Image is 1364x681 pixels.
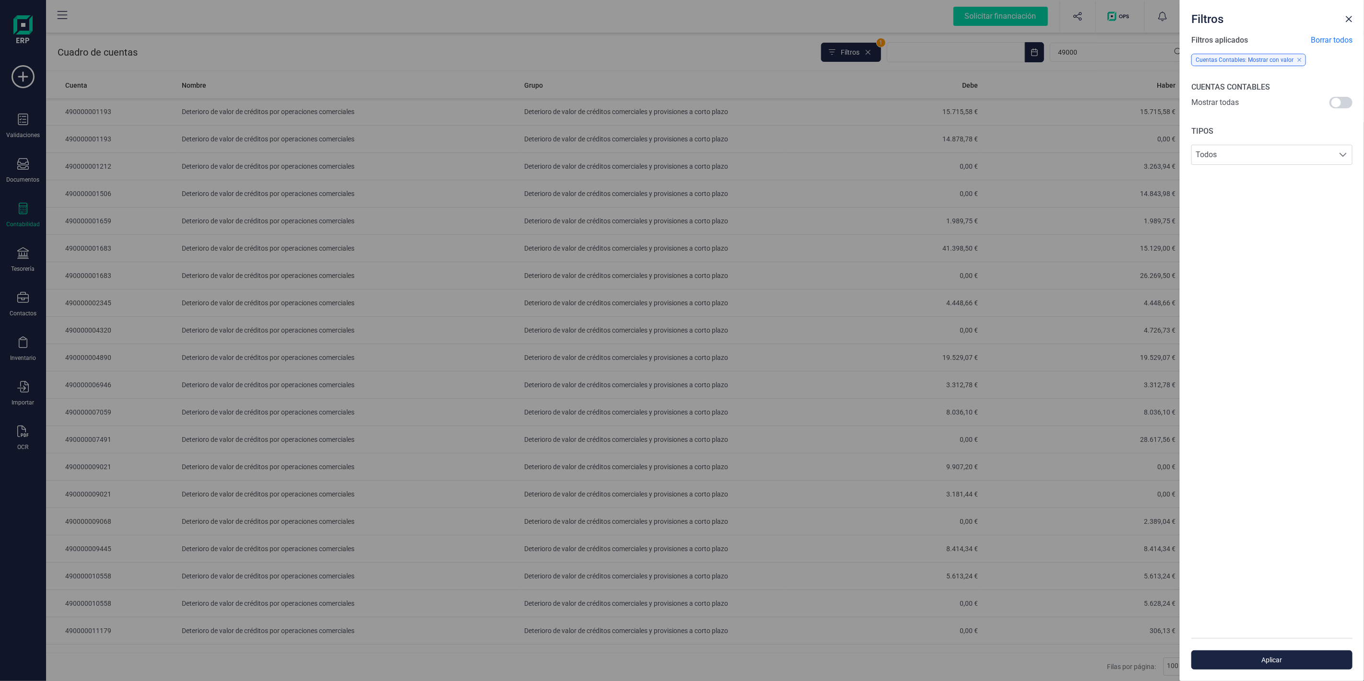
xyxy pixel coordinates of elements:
span: Filtros aplicados [1191,35,1248,46]
div: Filtros [1188,8,1341,27]
span: Todos [1192,145,1334,164]
button: Close [1341,12,1356,27]
span: Mostrar todas [1191,97,1239,110]
span: Borrar todos [1311,35,1352,46]
button: Aplicar [1191,650,1352,669]
span: Cuentas Contables: Mostrar con valor [1196,57,1293,63]
span: TIPOS [1191,127,1213,136]
span: CUENTAS CONTABLES [1191,82,1270,92]
span: Aplicar [1202,655,1341,665]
